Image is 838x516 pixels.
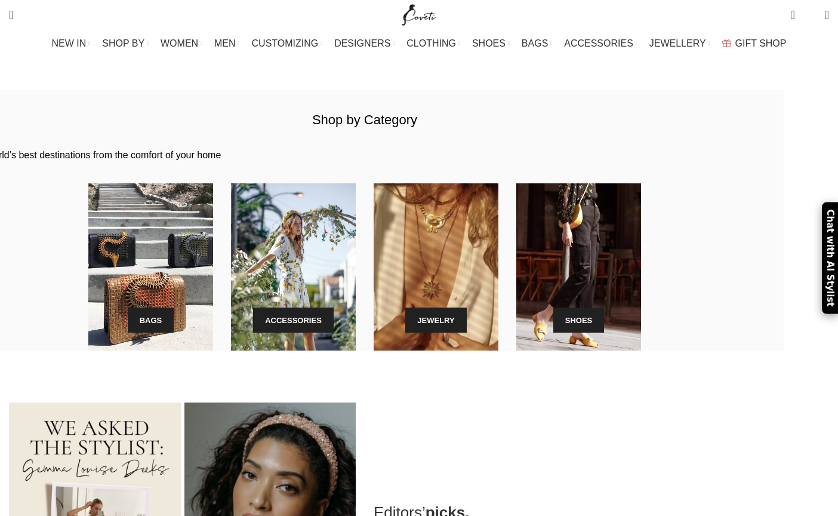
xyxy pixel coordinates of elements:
[472,32,510,56] a: SHOES
[3,3,19,27] a: Search
[102,32,149,56] a: SHOP BY
[722,39,731,47] img: GiftBag
[314,69,524,100] h1: Shop by Category
[214,38,236,49] span: MEN
[472,38,506,49] span: SHOES
[522,38,548,49] span: BAGS
[231,183,356,351] a: Banner link
[406,38,456,49] span: CLOTHING
[522,32,552,56] a: BAGS
[252,38,319,49] span: CUSTOMIZING
[649,32,710,56] a: JEWELLERY
[516,183,641,351] a: Banner link
[214,32,239,56] a: MEN
[804,3,816,27] div: My Wishlist
[564,38,633,49] span: ACCESSORIES
[722,32,787,56] a: GIFT SHOP
[102,38,144,49] span: SHOP BY
[406,32,460,56] a: CLOTHING
[399,9,439,19] a: Site logo
[564,32,637,56] a: ACCESSORIES
[806,12,815,21] span: 0
[784,3,800,27] a: 0
[791,6,800,15] span: 0
[334,32,395,56] a: DESIGNERS
[3,32,835,56] div: Main navigation
[334,38,390,49] span: DESIGNERS
[374,183,498,351] a: Banner link
[735,38,787,49] span: GIFT SHOP
[88,183,213,351] a: Banner link
[252,32,323,56] a: CUSTOMIZING
[161,38,198,49] span: WOMEN
[312,111,417,130] h1: Shop by Category
[52,32,91,56] a: NEW IN
[649,38,706,49] span: JEWELLERY
[52,38,87,49] span: NEW IN
[161,32,202,56] a: WOMEN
